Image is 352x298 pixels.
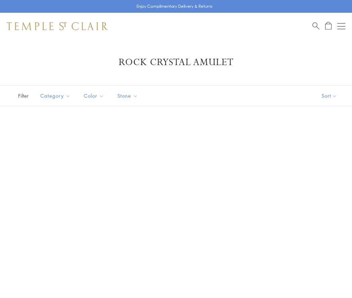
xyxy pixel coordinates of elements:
[79,88,109,103] button: Color
[306,86,352,106] button: Show sort by
[325,22,332,30] a: Open Shopping Bag
[112,88,143,103] button: Stone
[7,22,108,30] img: Temple St. Clair
[17,56,335,68] h1: Rock Crystal Amulet
[37,92,75,100] span: Category
[114,92,143,100] span: Stone
[80,92,109,100] span: Color
[337,22,345,30] button: Open navigation
[312,22,319,30] a: Search
[35,88,75,103] button: Category
[136,3,213,10] p: Enjoy Complimentary Delivery & Returns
